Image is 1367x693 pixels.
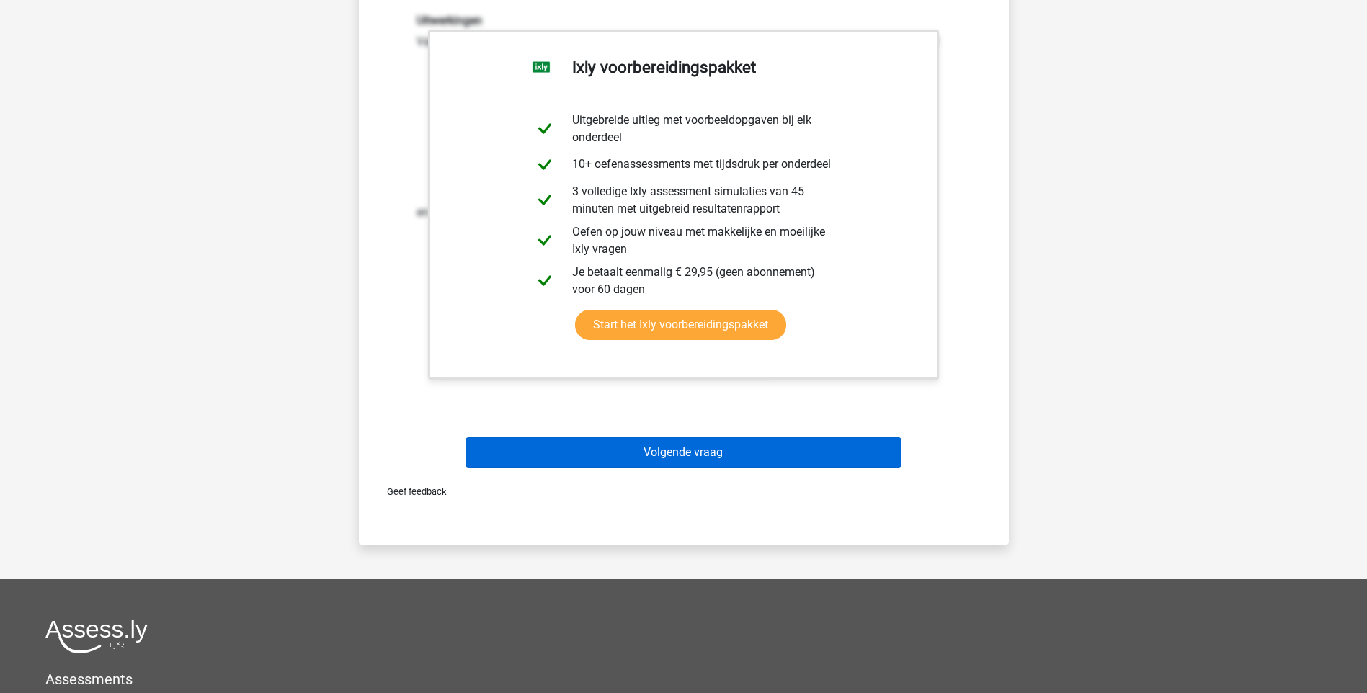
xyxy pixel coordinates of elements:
[45,620,148,653] img: Assessly logo
[406,14,962,376] div: Van links naar rechts (horizontaal) wisselen de eerste stap figuur 1 en 3 van plek en vervolgens ...
[417,14,951,27] h6: Uitwerkingen
[575,310,786,340] a: Start het Ixly voorbereidingspakket
[466,437,901,468] button: Volgende vraag
[375,486,446,497] span: Geef feedback
[45,671,1322,688] h5: Assessments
